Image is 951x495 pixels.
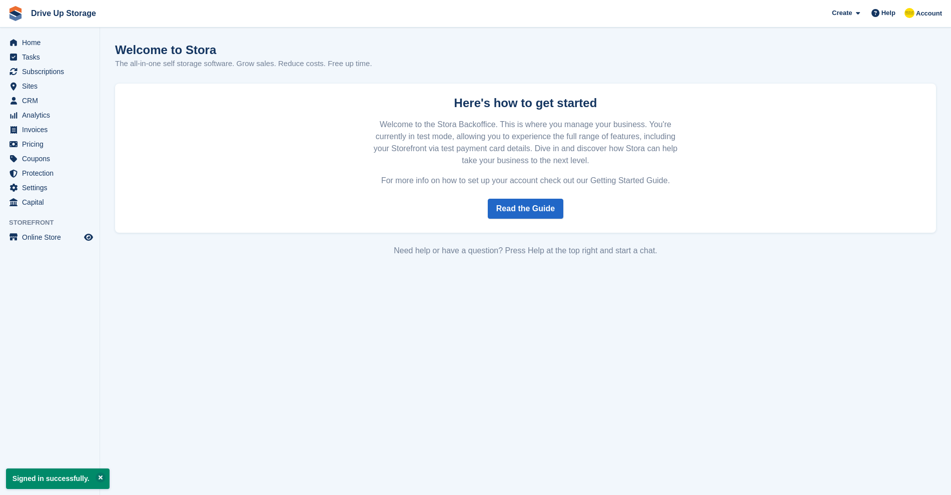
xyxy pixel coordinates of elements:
[916,9,942,19] span: Account
[454,96,597,110] strong: Here's how to get started
[5,108,95,122] a: menu
[22,108,82,122] span: Analytics
[904,8,914,18] img: Crispin Vitoria
[5,152,95,166] a: menu
[488,199,563,219] a: Read the Guide
[22,195,82,209] span: Capital
[5,123,95,137] a: menu
[115,58,372,70] p: The all-in-one self storage software. Grow sales. Reduce costs. Free up time.
[9,218,100,228] span: Storefront
[8,6,23,21] img: stora-icon-8386f47178a22dfd0bd8f6a31ec36ba5ce8667c1dd55bd0f319d3a0aa187defe.svg
[83,231,95,243] a: Preview store
[5,230,95,244] a: menu
[5,65,95,79] a: menu
[5,94,95,108] a: menu
[5,50,95,64] a: menu
[832,8,852,18] span: Create
[6,468,110,489] p: Signed in successfully.
[368,175,684,187] p: For more info on how to set up your account check out our Getting Started Guide.
[115,245,936,257] div: Need help or have a question? Press Help at the top right and start a chat.
[22,181,82,195] span: Settings
[368,119,684,167] p: Welcome to the Stora Backoffice. This is where you manage your business. You're currently in test...
[5,79,95,93] a: menu
[27,5,100,22] a: Drive Up Storage
[22,94,82,108] span: CRM
[5,36,95,50] a: menu
[5,181,95,195] a: menu
[22,152,82,166] span: Coupons
[22,36,82,50] span: Home
[22,123,82,137] span: Invoices
[5,195,95,209] a: menu
[22,79,82,93] span: Sites
[22,65,82,79] span: Subscriptions
[115,43,372,57] h1: Welcome to Stora
[22,166,82,180] span: Protection
[5,166,95,180] a: menu
[22,137,82,151] span: Pricing
[22,230,82,244] span: Online Store
[22,50,82,64] span: Tasks
[881,8,895,18] span: Help
[5,137,95,151] a: menu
